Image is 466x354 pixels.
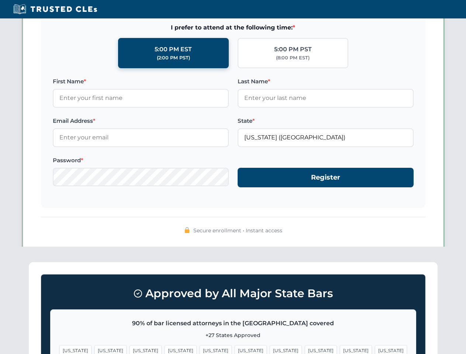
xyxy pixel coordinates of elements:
[53,89,229,107] input: Enter your first name
[53,77,229,86] label: First Name
[53,23,414,32] span: I prefer to attend at the following time:
[276,54,310,62] div: (8:00 PM EST)
[238,89,414,107] input: Enter your last name
[155,45,192,54] div: 5:00 PM EST
[11,4,99,15] img: Trusted CLEs
[193,226,282,235] span: Secure enrollment • Instant access
[53,156,229,165] label: Password
[238,117,414,125] label: State
[238,168,414,187] button: Register
[274,45,312,54] div: 5:00 PM PST
[50,284,416,303] h3: Approved by All Major State Bars
[238,128,414,147] input: Florida (FL)
[184,227,190,233] img: 🔒
[238,77,414,86] label: Last Name
[53,128,229,147] input: Enter your email
[53,117,229,125] label: Email Address
[59,331,407,339] p: +27 States Approved
[157,54,190,62] div: (2:00 PM PST)
[59,319,407,328] p: 90% of bar licensed attorneys in the [GEOGRAPHIC_DATA] covered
